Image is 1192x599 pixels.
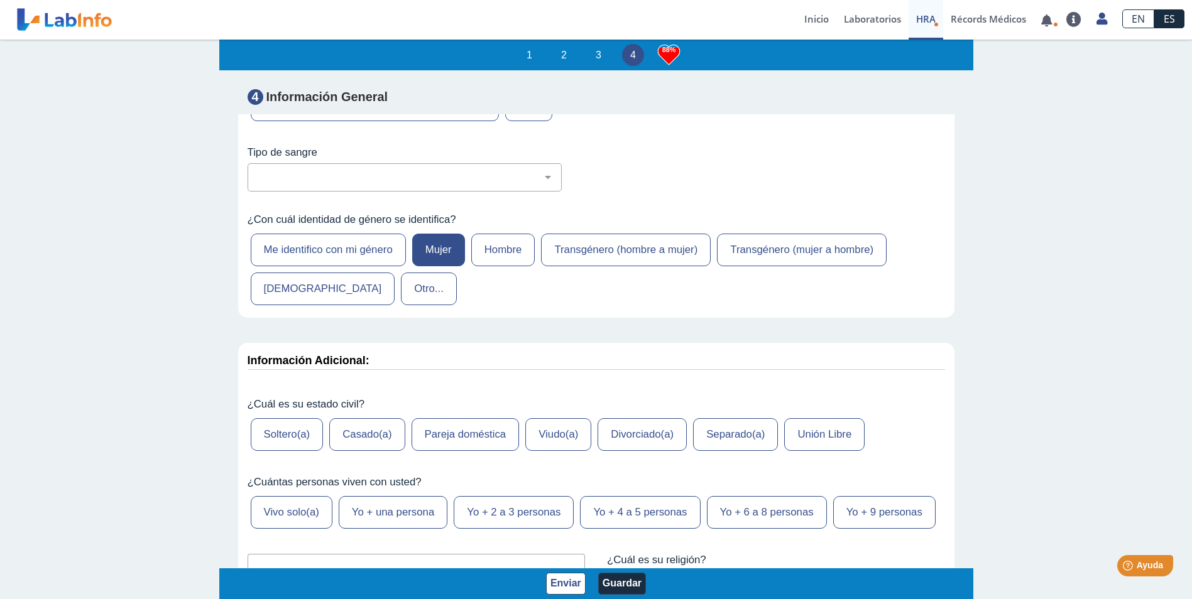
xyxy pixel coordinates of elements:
[1122,9,1154,28] a: EN
[248,213,945,226] label: ¿Con cuál identidad de género se identifica?
[248,89,263,105] span: 4
[329,418,405,451] label: Casado(a)
[266,90,388,104] strong: Información General
[248,398,945,411] label: ¿Cuál es su estado civil?
[454,496,574,529] label: Yo + 2 a 3 personas
[248,476,945,488] label: ¿Cuántas personas viven con usted?
[607,554,945,566] label: ¿Cuál es su religión?
[251,234,406,266] label: Me identifico con mi género
[401,273,457,305] label: Otro...
[598,418,687,451] label: Divorciado(a)
[622,44,644,66] li: 4
[251,418,324,451] label: Soltero(a)
[717,234,887,266] label: Transgénero (mujer a hombre)
[784,418,865,451] label: Unión Libre
[553,44,575,66] li: 2
[1080,550,1178,585] iframe: Help widget launcher
[658,42,680,58] h3: 88%
[412,418,520,451] label: Pareja doméstica
[707,496,827,529] label: Yo + 6 a 8 personas
[525,418,591,451] label: Viudo(a)
[580,496,700,529] label: Yo + 4 a 5 personas
[598,573,646,595] button: Guardar
[916,13,936,25] span: HRA
[541,234,711,266] label: Transgénero (hombre a mujer)
[1154,9,1184,28] a: ES
[412,234,465,266] label: Mujer
[833,496,936,529] label: Yo + 9 personas
[248,146,945,159] label: Tipo de sangre
[546,573,586,595] button: Enviar
[518,44,540,66] li: 1
[693,418,778,451] label: Separado(a)
[251,273,395,305] label: [DEMOGRAPHIC_DATA]
[588,44,610,66] li: 3
[471,234,535,266] label: Hombre
[248,354,369,367] strong: Información Adicional:
[339,496,447,529] label: Yo + una persona
[251,496,332,529] label: Vivo solo(a)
